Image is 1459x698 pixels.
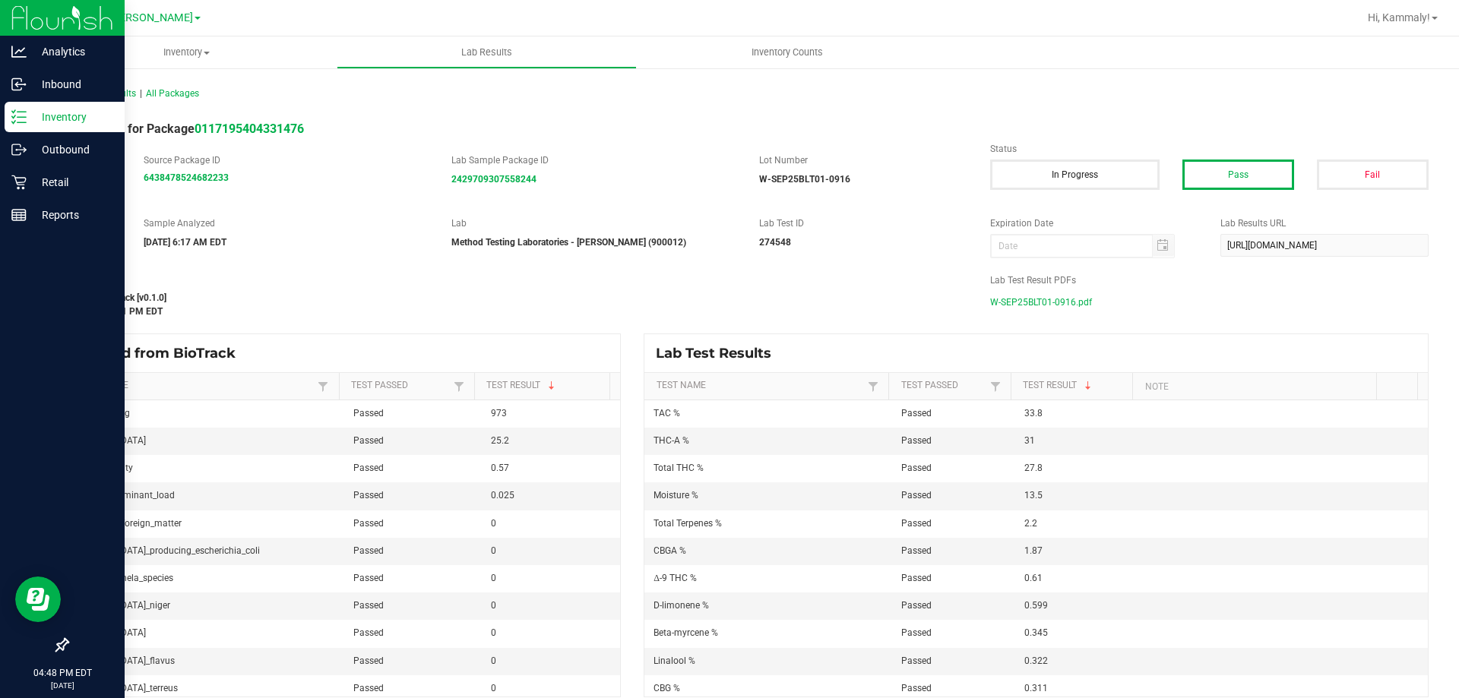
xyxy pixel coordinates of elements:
[27,206,118,224] p: Reports
[1024,627,1048,638] span: 0.345
[654,573,697,583] span: Δ-9 THC %
[451,174,536,185] a: 2429709307558244
[11,175,27,190] inline-svg: Retail
[1082,380,1094,392] span: Sortable
[353,573,384,583] span: Passed
[353,683,384,693] span: Passed
[901,600,932,611] span: Passed
[77,545,260,556] span: [MEDICAL_DATA]_producing_escherichia_coli
[353,518,384,529] span: Passed
[15,576,61,622] iframe: Resource center
[491,435,509,446] span: 25.2
[144,172,229,183] a: 6438478524682233
[11,142,27,157] inline-svg: Outbound
[759,237,791,248] strong: 274548
[637,36,937,68] a: Inventory Counts
[546,380,558,392] span: Sortable
[36,36,337,68] a: Inventory
[901,463,932,473] span: Passed
[657,380,864,392] a: Test NameSortable
[1024,518,1037,529] span: 2.2
[901,490,932,501] span: Passed
[990,216,1198,230] label: Expiration Date
[337,36,637,68] a: Lab Results
[441,46,533,59] span: Lab Results
[77,573,173,583] span: any_salmonela_species
[1220,216,1429,230] label: Lab Results URL
[451,153,736,167] label: Lab Sample Package ID
[195,122,304,136] a: 0117195404331476
[353,655,384,666] span: Passed
[11,77,27,92] inline-svg: Inbound
[491,463,509,473] span: 0.57
[11,44,27,59] inline-svg: Analytics
[901,545,932,556] span: Passed
[79,345,247,362] span: Synced from BioTrack
[491,490,514,501] span: 0.025
[109,11,193,24] span: [PERSON_NAME]
[1368,11,1430,24] span: Hi, Kammaly!
[146,88,199,99] span: All Packages
[491,408,507,418] span: 973
[144,237,226,248] strong: [DATE] 6:17 AM EDT
[353,463,384,473] span: Passed
[990,291,1092,314] span: W-SEP25BLT01-0916.pdf
[77,683,178,693] span: [MEDICAL_DATA]_terreus
[491,655,496,666] span: 0
[353,600,384,611] span: Passed
[7,666,118,680] p: 04:48 PM EDT
[654,490,698,501] span: Moisture %
[901,518,932,529] span: Passed
[27,141,118,159] p: Outbound
[451,237,686,248] strong: Method Testing Laboratories - [PERSON_NAME] (900012)
[759,216,967,230] label: Lab Test ID
[79,380,314,392] a: Test NameSortable
[901,627,932,638] span: Passed
[27,173,118,191] p: Retail
[1024,490,1043,501] span: 13.5
[1023,380,1127,392] a: Test ResultSortable
[491,545,496,556] span: 0
[1024,683,1048,693] span: 0.311
[27,43,118,61] p: Analytics
[901,655,932,666] span: Passed
[491,518,496,529] span: 0
[353,435,384,446] span: Passed
[1182,159,1294,190] button: Pass
[353,408,384,418] span: Passed
[77,655,175,666] span: [MEDICAL_DATA]_flavus
[986,377,1005,396] a: Filter
[901,573,932,583] span: Passed
[759,153,967,167] label: Lot Number
[901,683,932,693] span: Passed
[759,174,850,185] strong: W-SEP25BLT01-0916
[1024,463,1043,473] span: 27.8
[353,490,384,501] span: Passed
[654,627,718,638] span: Beta-myrcene %
[144,153,429,167] label: Source Package ID
[656,345,783,362] span: Lab Test Results
[990,142,1429,156] label: Status
[901,435,932,446] span: Passed
[731,46,843,59] span: Inventory Counts
[77,518,182,529] span: filth_feces_foreign_matter
[67,273,967,287] label: Last Modified
[1024,573,1043,583] span: 0.61
[990,273,1429,287] label: Lab Test Result PDFs
[1024,655,1048,666] span: 0.322
[491,683,496,693] span: 0
[491,573,496,583] span: 0
[11,109,27,125] inline-svg: Inventory
[486,380,604,392] a: Test ResultSortable
[491,627,496,638] span: 0
[11,207,27,223] inline-svg: Reports
[654,655,695,666] span: Linalool %
[144,216,429,230] label: Sample Analyzed
[67,122,304,136] span: Lab Result for Package
[654,600,709,611] span: D-limonene %
[27,108,118,126] p: Inventory
[27,75,118,93] p: Inbound
[451,216,736,230] label: Lab
[864,377,882,396] a: Filter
